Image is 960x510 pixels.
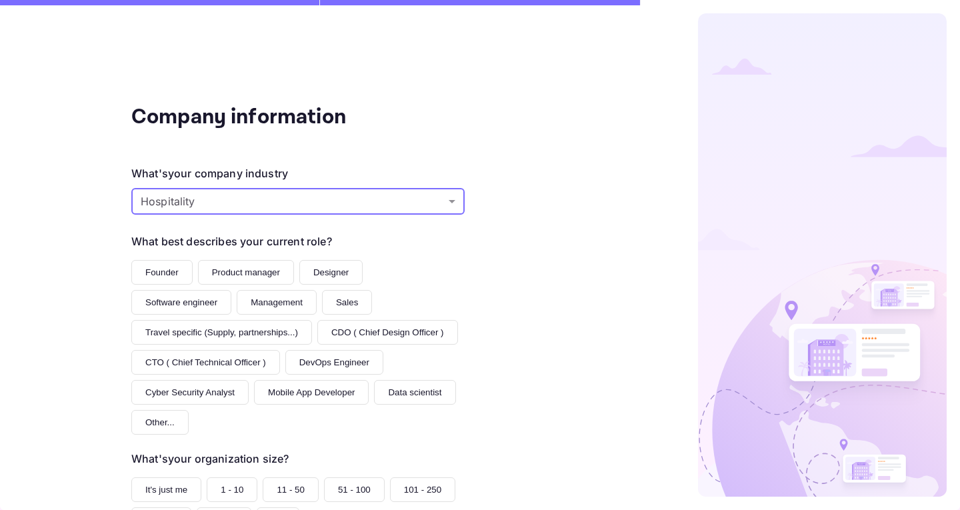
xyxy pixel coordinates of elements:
div: What best describes your current role? [131,233,332,249]
button: CTO ( Chief Technical Officer ) [131,350,280,375]
button: 1 - 10 [207,477,257,502]
button: Product manager [198,260,294,285]
button: It's just me [131,477,201,502]
div: Company information [131,101,398,133]
button: Data scientist [374,380,455,405]
button: Designer [299,260,363,285]
button: Sales [322,290,372,315]
button: Founder [131,260,193,285]
button: Mobile App Developer [254,380,369,405]
img: logo [698,13,947,497]
button: DevOps Engineer [285,350,383,375]
button: CDO ( Chief Design Officer ) [317,320,458,345]
button: Software engineer [131,290,231,315]
button: 11 - 50 [263,477,319,502]
button: Travel specific (Supply, partnerships...) [131,320,312,345]
button: 51 - 100 [324,477,385,502]
button: Management [237,290,317,315]
div: What's your company industry [131,165,288,181]
div: What's your organization size? [131,451,289,467]
button: 101 - 250 [390,477,455,502]
div: Without label [131,188,465,215]
button: Other... [131,410,189,435]
button: Cyber Security Analyst [131,380,249,405]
